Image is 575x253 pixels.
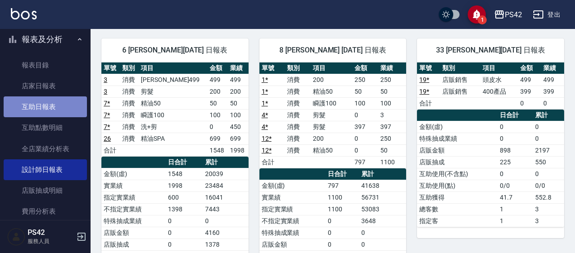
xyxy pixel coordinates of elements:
[166,180,203,191] td: 1998
[203,215,249,227] td: 0
[378,86,407,97] td: 50
[259,62,407,168] table: a dense table
[228,144,248,156] td: 1998
[4,180,87,201] a: 店販抽成明細
[417,191,497,203] td: 互助獲得
[101,168,166,180] td: 金額(虛)
[417,133,497,144] td: 特殊抽成業績
[259,203,326,215] td: 指定實業績
[311,74,352,86] td: 200
[378,133,407,144] td: 250
[120,74,139,86] td: 消費
[166,215,203,227] td: 0
[498,156,533,168] td: 225
[518,86,541,97] td: 399
[101,203,166,215] td: 不指定實業績
[285,144,311,156] td: 消費
[533,156,564,168] td: 550
[228,86,248,97] td: 200
[359,227,406,239] td: 0
[285,133,311,144] td: 消費
[207,97,228,109] td: 50
[311,62,352,74] th: 項目
[359,215,406,227] td: 3648
[139,133,207,144] td: 精油SPA
[139,97,207,109] td: 精油50
[326,203,359,215] td: 1100
[203,180,249,191] td: 23484
[533,215,564,227] td: 3
[11,8,37,19] img: Logo
[104,76,107,83] a: 3
[498,191,533,203] td: 41.7
[166,191,203,203] td: 600
[285,86,311,97] td: 消費
[4,96,87,117] a: 互助日報表
[207,144,228,156] td: 1548
[207,121,228,133] td: 0
[326,239,359,250] td: 0
[7,228,25,246] img: Person
[120,133,139,144] td: 消費
[285,109,311,121] td: 消費
[207,86,228,97] td: 200
[259,215,326,227] td: 不指定實業績
[518,74,541,86] td: 499
[417,97,440,109] td: 合計
[352,62,378,74] th: 金額
[378,62,407,74] th: 業績
[28,237,74,245] p: 服務人員
[259,62,285,74] th: 單號
[359,239,406,250] td: 0
[533,180,564,191] td: 0/0
[203,168,249,180] td: 20039
[529,6,564,23] button: 登出
[203,191,249,203] td: 16041
[326,191,359,203] td: 1100
[104,135,111,142] a: 26
[541,62,564,74] th: 業績
[533,191,564,203] td: 552.8
[533,144,564,156] td: 2197
[259,227,326,239] td: 特殊抽成業績
[417,168,497,180] td: 互助使用(不含點)
[101,191,166,203] td: 指定實業績
[478,15,487,24] span: 1
[378,109,407,121] td: 3
[541,74,564,86] td: 499
[120,121,139,133] td: 消費
[359,191,406,203] td: 56731
[417,203,497,215] td: 總客數
[104,88,107,95] a: 3
[4,138,87,159] a: 全店業績分析表
[352,109,378,121] td: 0
[285,74,311,86] td: 消費
[311,133,352,144] td: 200
[139,74,207,86] td: [PERSON_NAME]499
[311,97,352,109] td: 瞬護100
[428,46,553,55] span: 33 [PERSON_NAME][DATE] 日報表
[285,62,311,74] th: 類別
[378,156,407,168] td: 1100
[359,180,406,191] td: 41638
[378,144,407,156] td: 50
[166,157,203,168] th: 日合計
[541,97,564,109] td: 0
[417,121,497,133] td: 金額(虛)
[207,62,228,74] th: 金額
[259,156,285,168] td: 合計
[359,168,406,180] th: 累計
[417,62,564,110] table: a dense table
[311,86,352,97] td: 精油50
[498,110,533,121] th: 日合計
[518,97,541,109] td: 0
[139,62,207,74] th: 項目
[417,144,497,156] td: 店販金額
[326,168,359,180] th: 日合計
[101,180,166,191] td: 實業績
[28,228,74,237] h5: PS42
[166,203,203,215] td: 1398
[166,168,203,180] td: 1548
[498,180,533,191] td: 0/0
[139,86,207,97] td: 剪髮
